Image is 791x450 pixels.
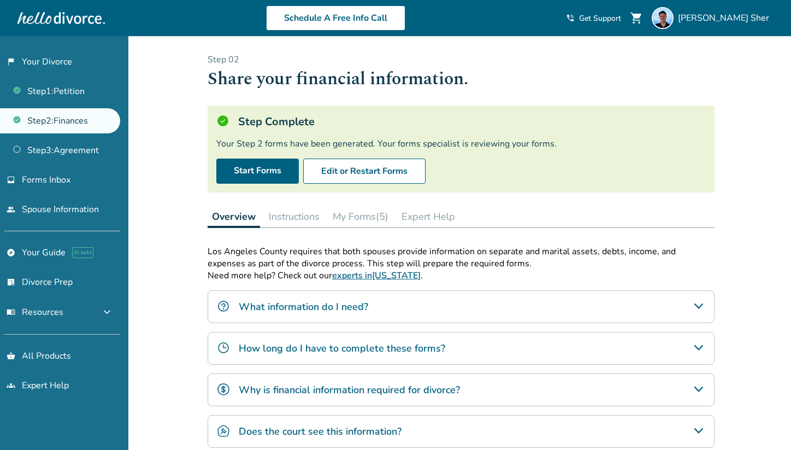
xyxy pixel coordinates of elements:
[239,341,445,355] h4: How long do I have to complete these forms?
[208,54,715,66] p: Step 0 2
[217,424,230,437] img: Does the court see this information?
[652,7,674,29] img: Omar Sher
[239,300,368,314] h4: What information do I need?
[208,373,715,406] div: Why is financial information required for divorce?
[579,13,621,24] span: Get Support
[216,159,299,184] a: Start Forms
[7,352,15,360] span: shopping_basket
[7,306,63,318] span: Resources
[7,57,15,66] span: flag_2
[566,14,575,22] span: phone_in_talk
[239,424,402,439] h4: Does the court see this information?
[328,206,393,227] button: My Forms(5)
[217,383,230,396] img: Why is financial information required for divorce?
[303,159,426,184] button: Edit or Restart Forms
[736,398,791,450] iframe: Chat Widget
[217,341,230,354] img: How long do I have to complete these forms?
[208,66,715,92] h1: Share your financial information.
[7,176,15,184] span: inbox
[7,381,15,390] span: groups
[72,247,93,258] span: AI beta
[217,300,230,313] img: What information do I need?
[266,5,405,31] a: Schedule A Free Info Call
[208,270,715,282] p: Need more help? Check out our .
[397,206,459,227] button: Expert Help
[208,332,715,365] div: How long do I have to complete these forms?
[208,246,715,270] p: Los Angeles County requires that both spouses provide information on separate and marital assets,...
[238,114,315,129] h5: Step Complete
[566,13,621,24] a: phone_in_talkGet Support
[7,205,15,214] span: people
[22,174,70,186] span: Forms Inbox
[101,306,114,319] span: expand_more
[7,278,15,287] span: list_alt_check
[264,206,324,227] button: Instructions
[678,12,774,24] span: [PERSON_NAME] Sher
[332,270,421,282] a: experts in[US_STATE]
[239,383,460,397] h4: Why is financial information required for divorce?
[7,248,15,257] span: explore
[208,415,715,448] div: Does the court see this information?
[7,308,15,317] span: menu_book
[630,11,643,25] span: shopping_cart
[208,290,715,323] div: What information do I need?
[208,206,260,228] button: Overview
[216,138,706,150] div: Your Step 2 forms have been generated. Your forms specialist is reviewing your forms.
